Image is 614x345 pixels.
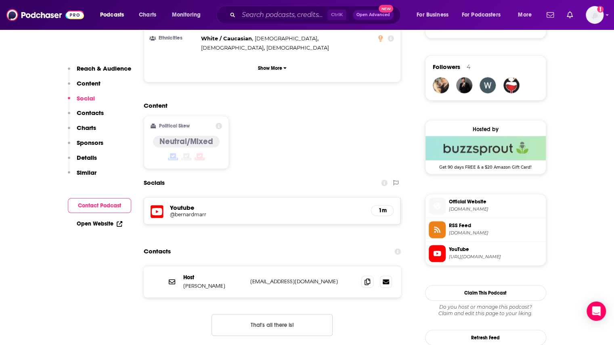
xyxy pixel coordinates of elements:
button: Show profile menu [586,6,604,24]
button: Open AdvancedNew [353,10,394,20]
span: , [201,43,265,52]
span: Logged in as cmand-s [586,6,604,24]
span: Monitoring [172,9,201,21]
div: Hosted by [425,126,546,133]
span: Open Advanced [356,13,390,17]
span: For Podcasters [462,9,501,21]
button: Claim This Podcast [425,285,546,301]
span: Charts [139,9,156,21]
p: Contacts [77,109,104,117]
span: Followers [433,63,460,71]
p: Social [77,94,95,102]
h2: Content [144,102,395,109]
button: Similar [68,169,96,184]
a: @bernardmarr [170,211,365,217]
span: White / Caucasian [201,35,252,42]
span: Official Website [449,198,543,205]
p: Show More [258,65,282,71]
p: Details [77,154,97,161]
img: carltonjohnson060 [503,77,520,93]
p: Sponsors [77,139,103,146]
a: Official Website[DOMAIN_NAME] [429,197,543,214]
h5: 1m [378,207,387,214]
button: open menu [94,8,134,21]
span: Get 90 days FREE & a $20 Amazon Gift Card! [425,160,546,170]
span: , [255,34,319,43]
img: weedloversusa [480,77,496,93]
span: Ctrl K [327,10,346,20]
a: Show notifications dropdown [543,8,557,22]
svg: Add a profile image [597,6,604,13]
a: Buzzsprout Deal: Get 90 days FREE & a $20 Amazon Gift Card! [425,136,546,169]
img: User Profile [586,6,604,24]
span: New [379,5,393,13]
a: RSS Feed[DOMAIN_NAME] [429,221,543,238]
p: Charts [77,124,96,132]
button: open menu [411,8,459,21]
button: Details [68,154,97,169]
span: RSS Feed [449,222,543,229]
img: Buzzsprout Deal: Get 90 days FREE & a $20 Amazon Gift Card! [425,136,546,160]
div: Search podcasts, credits, & more... [224,6,408,24]
button: open menu [166,8,211,21]
div: 4 [467,63,470,71]
input: Search podcasts, credits, & more... [239,8,327,21]
span: For Business [417,9,448,21]
button: open menu [457,8,512,21]
button: Charts [68,124,96,139]
button: Contacts [68,109,104,124]
p: Similar [77,169,96,176]
h2: Political Skew [159,123,190,129]
span: Podcasts [100,9,124,21]
button: open menu [512,8,542,21]
h2: Contacts [144,244,171,259]
span: feeds.buzzsprout.com [449,230,543,236]
img: RogerVerhoeven [433,77,449,93]
h3: Ethnicities [151,36,198,41]
div: Claim and edit this page to your liking. [425,304,546,317]
button: Social [68,94,95,109]
h2: Socials [144,175,165,190]
span: [DEMOGRAPHIC_DATA] [255,35,317,42]
div: Open Intercom Messenger [587,301,606,321]
button: Nothing here. [212,314,333,336]
p: [PERSON_NAME] [183,282,244,289]
button: Show More [151,61,394,75]
h5: Youtube [170,204,365,211]
a: Charts [134,8,161,21]
h5: @bernardmarr [170,211,299,217]
p: Reach & Audience [77,65,131,72]
p: [EMAIL_ADDRESS][DOMAIN_NAME] [250,278,355,285]
span: Do you host or manage this podcast? [425,304,546,310]
span: podcasts.bernardmarr.com [449,206,543,212]
button: Contact Podcast [68,198,131,213]
button: Sponsors [68,139,103,154]
span: https://www.youtube.com/@bernardmarr [449,254,543,260]
span: [DEMOGRAPHIC_DATA] [266,44,329,51]
span: , [201,34,253,43]
span: [DEMOGRAPHIC_DATA] [201,44,264,51]
button: Content [68,79,101,94]
a: YouTube[URL][DOMAIN_NAME] [429,245,543,262]
img: Podchaser - Follow, Share and Rate Podcasts [6,7,84,23]
h4: Neutral/Mixed [159,136,213,146]
p: Host [183,274,244,281]
span: More [518,9,532,21]
a: Open Website [77,220,122,227]
p: Content [77,79,101,87]
span: YouTube [449,246,543,253]
button: Reach & Audience [68,65,131,79]
a: Show notifications dropdown [564,8,576,22]
img: JohirMia [456,77,472,93]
